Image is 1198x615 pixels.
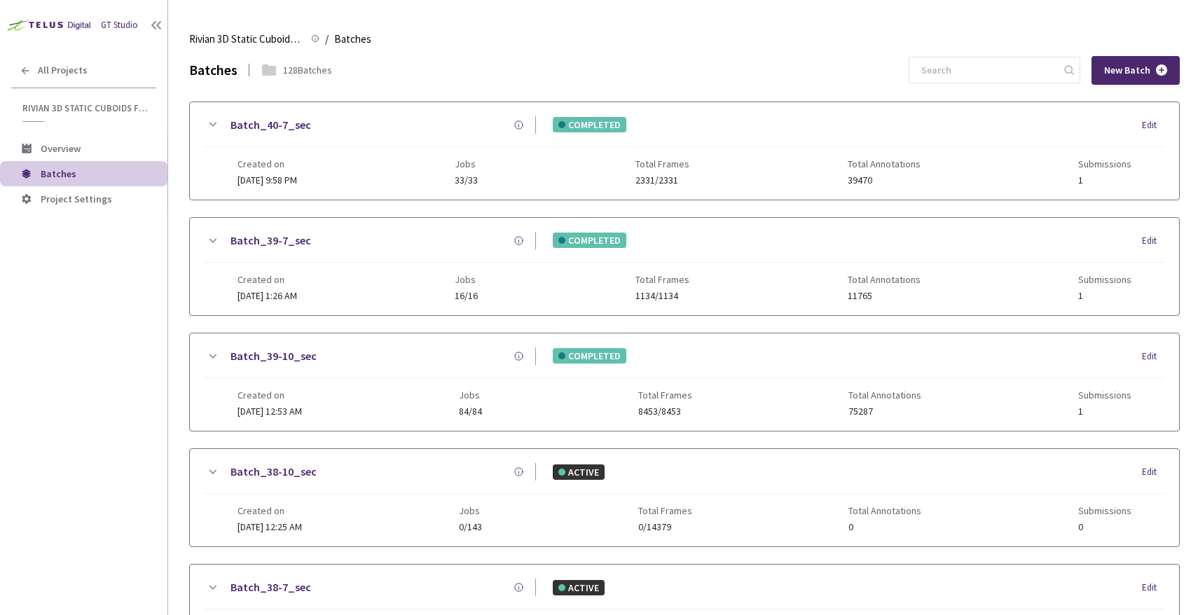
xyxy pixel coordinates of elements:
span: Batches [41,167,76,180]
div: Edit [1142,465,1165,479]
a: Batch_38-10_sec [230,463,317,481]
span: 16/16 [455,291,478,301]
span: Total Frames [638,389,692,401]
div: ACTIVE [553,464,605,480]
span: Jobs [459,389,482,401]
span: Rivian 3D Static Cuboids fixed[2024-25] [189,31,303,48]
div: COMPLETED [553,117,626,132]
div: Batch_40-7_secCOMPLETEDEditCreated on[DATE] 9:58 PMJobs33/33Total Frames2331/2331Total Annotation... [190,102,1179,200]
span: Total Annotations [848,505,921,516]
span: [DATE] 9:58 PM [237,174,297,186]
div: 128 Batches [283,62,332,78]
span: 1 [1078,406,1131,417]
span: Project Settings [41,193,112,205]
span: [DATE] 12:25 AM [237,520,302,533]
span: Submissions [1078,505,1131,516]
span: Jobs [455,274,478,285]
span: All Projects [38,64,88,76]
span: 0 [1078,522,1131,532]
div: Batch_39-10_secCOMPLETEDEditCreated on[DATE] 12:53 AMJobs84/84Total Frames8453/8453Total Annotati... [190,333,1179,431]
span: Created on [237,158,297,170]
span: Created on [237,505,302,516]
span: Submissions [1078,158,1131,170]
li: / [325,31,329,48]
span: Total Annotations [848,389,921,401]
span: 11765 [848,291,921,301]
span: 0/143 [459,522,482,532]
span: Submissions [1078,389,1131,401]
span: [DATE] 12:53 AM [237,405,302,417]
span: Jobs [459,505,482,516]
div: GT Studio [101,18,138,32]
span: Jobs [455,158,478,170]
span: Submissions [1078,274,1131,285]
span: Batches [334,31,371,48]
div: Edit [1142,581,1165,595]
span: Created on [237,389,302,401]
span: Total Frames [638,505,692,516]
a: Batch_39-10_sec [230,347,317,365]
a: Batch_39-7_sec [230,232,311,249]
span: Overview [41,142,81,155]
div: COMPLETED [553,233,626,248]
span: 8453/8453 [638,406,692,417]
span: New Batch [1104,64,1150,76]
span: Total Annotations [848,274,921,285]
input: Search [913,57,1062,83]
div: Edit [1142,234,1165,248]
span: Total Annotations [848,158,921,170]
span: 33/33 [455,175,478,186]
div: Batches [189,59,237,81]
span: 2331/2331 [635,175,689,186]
span: 1 [1078,175,1131,186]
div: ACTIVE [553,580,605,595]
span: 0/14379 [638,522,692,532]
span: Total Frames [635,274,689,285]
div: COMPLETED [553,348,626,364]
span: 75287 [848,406,921,417]
div: Batch_38-10_secACTIVEEditCreated on[DATE] 12:25 AMJobs0/143Total Frames0/14379Total Annotations0S... [190,449,1179,546]
div: Edit [1142,350,1165,364]
div: Batch_39-7_secCOMPLETEDEditCreated on[DATE] 1:26 AMJobs16/16Total Frames1134/1134Total Annotation... [190,218,1179,315]
span: 39470 [848,175,921,186]
span: Rivian 3D Static Cuboids fixed[2024-25] [22,102,148,114]
div: Edit [1142,118,1165,132]
span: 1 [1078,291,1131,301]
span: [DATE] 1:26 AM [237,289,297,302]
span: Total Frames [635,158,689,170]
span: Created on [237,274,297,285]
a: Batch_38-7_sec [230,579,311,596]
span: 84/84 [459,406,482,417]
a: Batch_40-7_sec [230,116,311,134]
span: 1134/1134 [635,291,689,301]
span: 0 [848,522,921,532]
